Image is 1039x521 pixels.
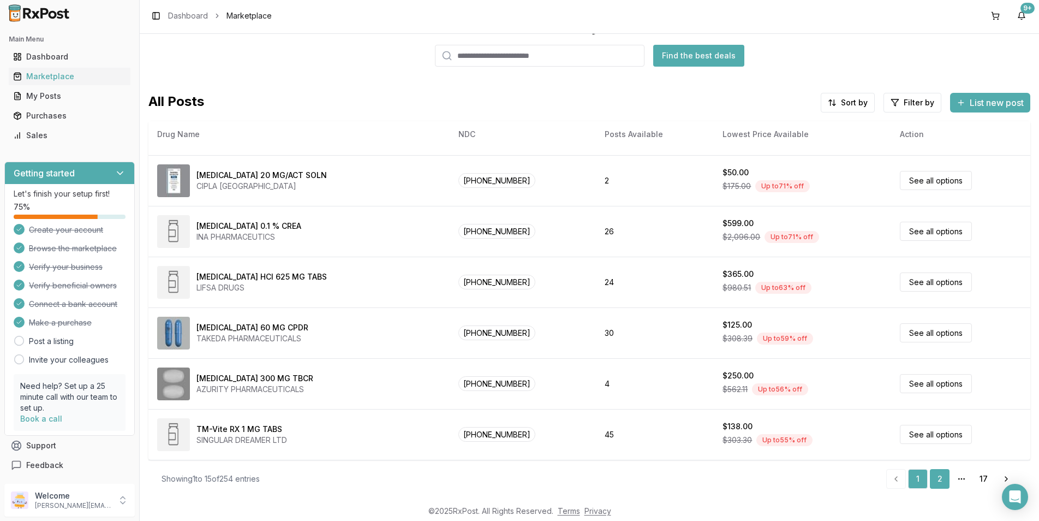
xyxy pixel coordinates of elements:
[9,106,130,126] a: Purchases
[596,121,714,147] th: Posts Available
[653,45,744,67] button: Find the best deals
[29,317,92,328] span: Make a purchase
[904,97,934,108] span: Filter by
[29,262,103,273] span: Verify your business
[20,381,119,413] p: Need help? Set up a 25 minute call with our team to set up.
[20,414,62,423] a: Book a call
[4,68,135,85] button: Marketplace
[596,206,714,257] td: 26
[722,218,754,229] div: $599.00
[995,469,1017,489] a: Go to next page
[29,299,117,310] span: Connect a bank account
[196,282,327,293] div: LIFSA DRUGS
[196,384,313,395] div: AZURITY PHARMACEUTICALS
[458,224,535,239] span: [PHONE_NUMBER]
[148,93,204,113] span: All Posts
[752,383,808,395] div: Up to 56 % off
[196,170,327,181] div: [MEDICAL_DATA] 20 MG/ACT SOLN
[458,376,535,391] span: [PHONE_NUMBER]
[900,374,972,393] a: See all options
[596,307,714,358] td: 30
[558,506,580,516] a: Terms
[226,10,272,21] span: Marketplace
[950,98,1030,109] a: List new post
[9,35,130,44] h2: Main Menu
[458,325,535,340] span: [PHONE_NUMBER]
[4,87,135,105] button: My Posts
[1013,7,1030,25] button: 9+
[29,354,109,365] a: Invite your colleagues
[157,368,190,400] img: Horizant 300 MG TBCR
[196,322,308,333] div: [MEDICAL_DATA] 60 MG CPDR
[900,222,972,241] a: See all options
[900,425,972,444] a: See all options
[4,455,135,475] button: Feedback
[596,155,714,206] td: 2
[157,418,190,451] img: TM-Vite RX 1 MG TABS
[196,232,301,242] div: INA PHARMACEUTICS
[714,121,891,147] th: Lowest Price Available
[157,317,190,350] img: Dexilant 60 MG CPDR
[29,336,74,347] a: Post a listing
[11,492,28,509] img: User avatar
[13,91,126,102] div: My Posts
[196,181,327,192] div: CIPLA [GEOGRAPHIC_DATA]
[14,202,30,212] span: 75 %
[458,173,535,188] span: [PHONE_NUMBER]
[883,93,941,113] button: Filter by
[196,435,287,446] div: SINGULAR DREAMER LTD
[974,469,993,489] a: 17
[13,110,126,121] div: Purchases
[29,224,103,235] span: Create your account
[596,257,714,307] td: 24
[35,501,111,510] p: [PERSON_NAME][EMAIL_ADDRESS][DOMAIN_NAME]
[970,96,1024,109] span: List new post
[450,121,596,147] th: NDC
[9,47,130,67] a: Dashboard
[1002,484,1028,510] div: Open Intercom Messenger
[596,409,714,460] td: 45
[196,373,313,384] div: [MEDICAL_DATA] 300 MG TBCR
[13,130,126,141] div: Sales
[196,424,282,435] div: TM-Vite RX 1 MG TABS
[35,490,111,501] p: Welcome
[4,48,135,66] button: Dashboard
[29,243,117,254] span: Browse the marketplace
[908,469,928,489] a: 1
[29,280,117,291] span: Verify beneficial owners
[196,333,308,344] div: TAKEDA PHARMACEUTICALS
[4,4,74,22] img: RxPost Logo
[9,86,130,106] a: My Posts
[755,282,811,294] div: Up to 63 % off
[596,358,714,409] td: 4
[157,164,190,197] img: SUMAtriptan 20 MG/ACT SOLN
[148,121,450,147] th: Drug Name
[157,266,190,299] img: metFORMIN HCl 625 MG TABS
[4,127,135,144] button: Sales
[900,323,972,342] a: See all options
[756,434,813,446] div: Up to 55 % off
[162,473,260,484] div: Showing 1 to 15 of 254 entries
[886,469,1017,489] nav: pagination
[765,231,819,243] div: Up to 71 % off
[722,181,751,192] span: $175.00
[900,273,972,292] a: See all options
[458,427,535,442] span: [PHONE_NUMBER]
[900,171,972,190] a: See all options
[722,370,754,381] div: $250.00
[157,215,190,248] img: Amcinonide 0.1 % CREA
[9,67,130,86] a: Marketplace
[722,333,753,344] span: $308.39
[722,384,748,395] span: $562.11
[9,126,130,145] a: Sales
[722,421,753,432] div: $138.00
[4,107,135,125] button: Purchases
[950,93,1030,113] button: List new post
[722,435,752,446] span: $303.30
[722,232,760,242] span: $2,096.00
[14,188,126,199] p: Let's finish your setup first!
[722,167,749,178] div: $50.00
[755,180,810,192] div: Up to 71 % off
[930,469,950,489] a: 2
[13,51,126,62] div: Dashboard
